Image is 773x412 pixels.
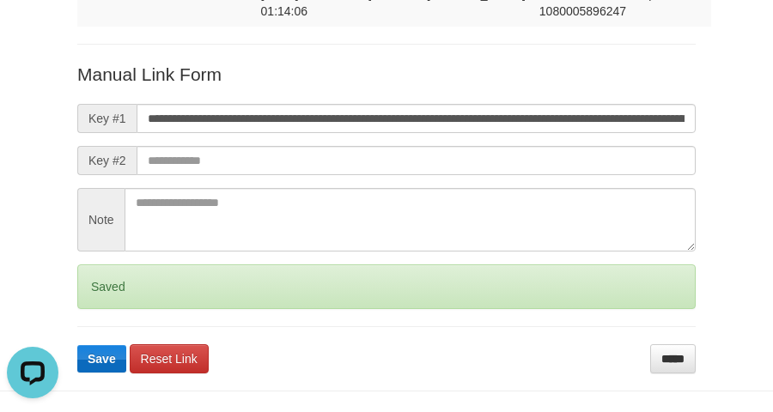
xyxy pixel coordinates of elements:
[77,104,137,133] span: Key #1
[77,146,137,175] span: Key #2
[77,345,126,373] button: Save
[77,188,125,251] span: Note
[141,352,198,366] span: Reset Link
[77,264,696,309] div: Saved
[130,344,209,373] a: Reset Link
[7,7,58,58] button: Open LiveChat chat widget
[88,352,116,366] span: Save
[77,62,696,87] p: Manual Link Form
[539,4,626,18] span: Copy 1080005896247 to clipboard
